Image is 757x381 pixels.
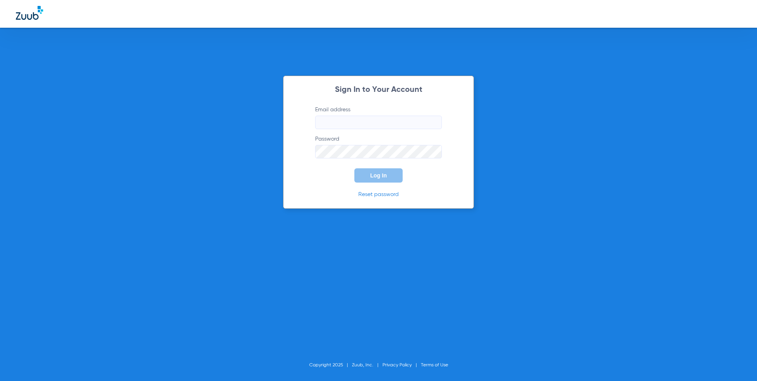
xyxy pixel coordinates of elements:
[382,363,412,368] a: Privacy Policy
[370,172,387,179] span: Log In
[358,192,399,197] a: Reset password
[315,116,442,129] input: Email address
[315,145,442,158] input: Password
[309,361,352,369] li: Copyright 2025
[315,106,442,129] label: Email address
[315,135,442,158] label: Password
[16,6,43,20] img: Zuub Logo
[717,343,757,381] iframe: Chat Widget
[303,86,454,94] h2: Sign In to Your Account
[352,361,382,369] li: Zuub, Inc.
[421,363,448,368] a: Terms of Use
[354,168,403,183] button: Log In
